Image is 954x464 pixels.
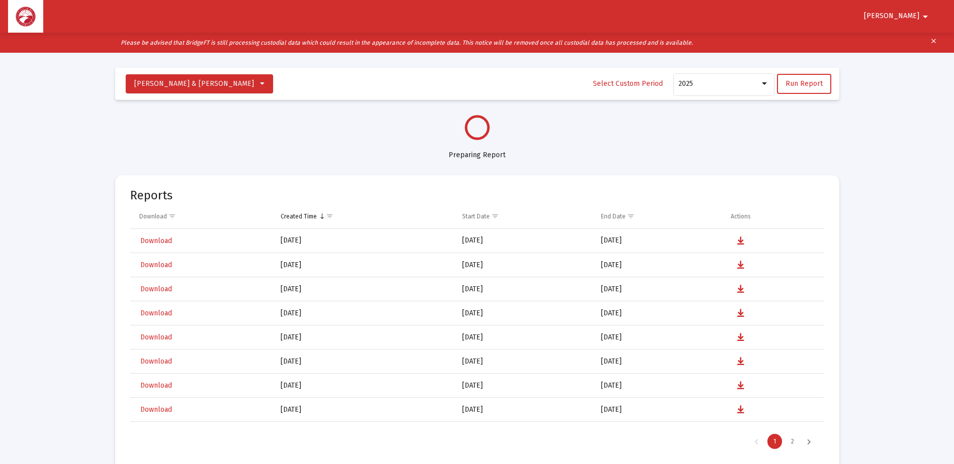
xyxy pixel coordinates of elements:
span: Show filter options for column 'Created Time' [326,212,333,220]
div: Page Navigation [130,427,824,455]
mat-card-title: Reports [130,190,172,200]
div: Page 2 [785,434,800,449]
td: [DATE] [594,253,724,277]
td: [DATE] [594,325,724,350]
i: Please be advised that BridgeFT is still processing custodial data which could result in the appe... [121,39,693,46]
td: [DATE] [594,398,724,422]
span: Download [140,333,172,341]
td: Column Actions [724,204,824,228]
mat-icon: clear [930,35,937,50]
td: [DATE] [594,277,724,301]
td: Column Start Date [455,204,593,228]
td: Column Created Time [274,204,455,228]
div: Download [139,212,167,220]
span: Download [140,309,172,317]
div: [DATE] [281,308,448,318]
span: Download [140,237,172,245]
td: [DATE] [594,229,724,253]
div: Created Time [281,212,317,220]
span: Show filter options for column 'End Date' [627,212,635,220]
span: Run Report [786,79,823,88]
span: Show filter options for column 'Download' [168,212,176,220]
div: Actions [731,212,751,220]
div: Preparing Report [115,140,839,160]
div: Data grid [130,204,824,455]
td: Column Download [130,204,274,228]
div: [DATE] [281,236,448,246]
td: Column End Date [594,204,724,228]
td: [DATE] [594,422,724,446]
td: [DATE] [455,350,593,374]
td: [DATE] [455,398,593,422]
span: Download [140,381,172,390]
div: End Date [601,212,626,220]
td: [DATE] [455,301,593,325]
button: [PERSON_NAME] [852,6,943,26]
div: Previous Page [748,434,765,449]
span: Download [140,261,172,269]
td: [DATE] [455,229,593,253]
td: [DATE] [455,374,593,398]
span: Download [140,357,172,366]
td: [DATE] [455,277,593,301]
td: [DATE] [455,325,593,350]
div: [DATE] [281,260,448,270]
div: Start Date [462,212,490,220]
span: [PERSON_NAME] & [PERSON_NAME] [134,79,254,88]
button: Run Report [777,74,831,94]
div: [DATE] [281,405,448,415]
span: 2025 [678,79,693,88]
button: [PERSON_NAME] & [PERSON_NAME] [126,74,273,93]
td: [DATE] [594,301,724,325]
span: [PERSON_NAME] [864,12,919,21]
td: [DATE] [594,350,724,374]
span: Download [140,405,172,414]
div: [DATE] [281,284,448,294]
img: Dashboard [16,7,36,27]
div: Page 1 [767,434,782,449]
span: Download [140,285,172,293]
span: Select Custom Period [593,79,663,88]
td: [DATE] [455,422,593,446]
mat-icon: arrow_drop_down [919,7,931,27]
div: Next Page [801,434,817,449]
div: [DATE] [281,381,448,391]
span: Show filter options for column 'Start Date' [491,212,499,220]
td: [DATE] [594,374,724,398]
td: [DATE] [455,253,593,277]
div: [DATE] [281,332,448,342]
div: [DATE] [281,357,448,367]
